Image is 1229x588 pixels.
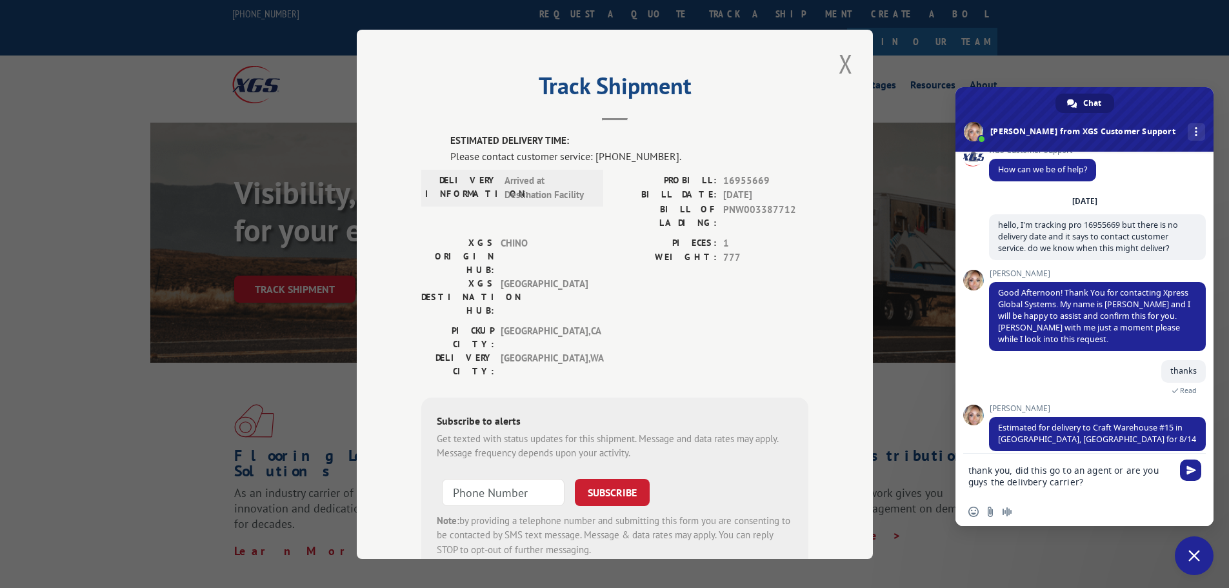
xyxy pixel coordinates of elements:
span: Send a file [985,507,995,517]
button: SUBSCRIBE [575,478,650,505]
span: 16955669 [723,173,808,188]
span: [DATE] [723,188,808,203]
span: Arrived at Destination Facility [505,173,592,202]
input: Phone Number [442,478,565,505]
label: DELIVERY INFORMATION: [425,173,498,202]
span: Insert an emoji [968,507,979,517]
label: WEIGHT: [615,250,717,265]
span: 777 [723,250,808,265]
span: [GEOGRAPHIC_DATA] , CA [501,323,588,350]
label: XGS DESTINATION HUB: [421,276,494,317]
label: PICKUP CITY: [421,323,494,350]
button: Close modal [835,46,857,81]
label: ESTIMATED DELIVERY TIME: [450,134,808,148]
label: PROBILL: [615,173,717,188]
span: Chat [1083,94,1101,113]
label: PIECES: [615,236,717,250]
span: Audio message [1002,507,1012,517]
span: Send [1180,460,1201,481]
textarea: Compose your message... [968,454,1175,498]
a: Close chat [1175,536,1214,575]
div: [DATE] [1072,198,1097,205]
div: by providing a telephone number and submitting this form you are consenting to be contacted by SM... [437,513,793,557]
div: Subscribe to alerts [437,412,793,431]
span: 1 [723,236,808,250]
div: Get texted with status updates for this shipment. Message and data rates may apply. Message frequ... [437,431,793,460]
div: Please contact customer service: [PHONE_NUMBER]. [450,148,808,163]
label: BILL DATE: [615,188,717,203]
a: Chat [1055,94,1114,113]
span: PNW003387712 [723,202,808,229]
label: BILL OF LADING: [615,202,717,229]
span: CHINO [501,236,588,276]
span: thanks [1170,365,1197,376]
strong: Note: [437,514,459,526]
span: Read [1180,386,1197,395]
label: XGS ORIGIN HUB: [421,236,494,276]
span: Good Afternoon! Thank You for contacting Xpress Global Systems. My name is [PERSON_NAME] and I wi... [998,287,1190,345]
h2: Track Shipment [421,77,808,101]
span: Estimated for delivery to Craft Warehouse #15 in [GEOGRAPHIC_DATA], [GEOGRAPHIC_DATA] for 8/14 [998,422,1196,445]
span: How can we be of help? [998,164,1087,175]
span: [PERSON_NAME] [989,404,1206,413]
span: [PERSON_NAME] [989,269,1206,278]
span: hello, I'm tracking pro 16955669 but there is no delivery date and it says to contact customer se... [998,219,1178,254]
label: DELIVERY CITY: [421,350,494,378]
span: [GEOGRAPHIC_DATA] [501,276,588,317]
span: [GEOGRAPHIC_DATA] , WA [501,350,588,378]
